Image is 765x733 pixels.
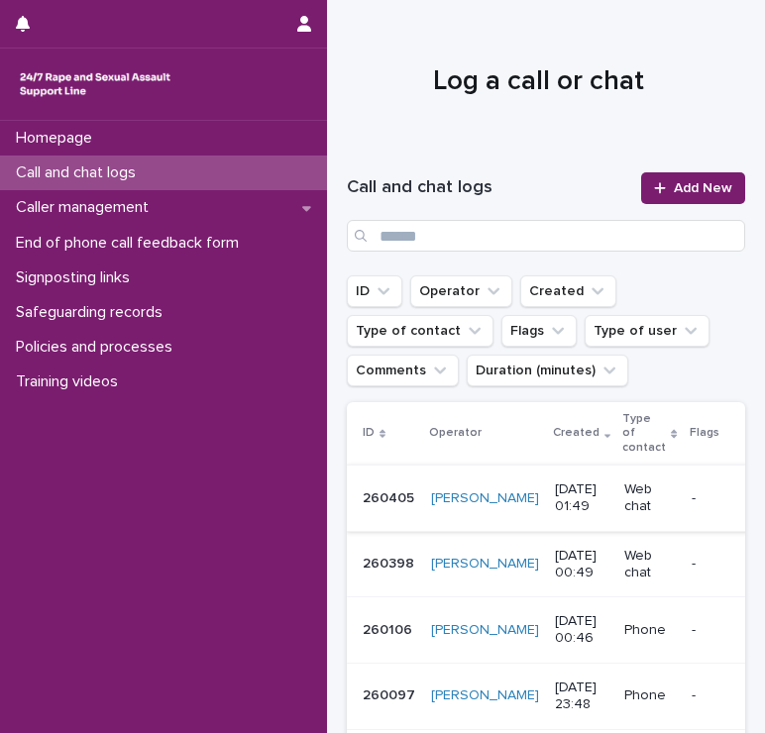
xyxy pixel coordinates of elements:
p: End of phone call feedback form [8,234,255,253]
p: [DATE] 00:49 [555,548,608,581]
a: [PERSON_NAME] [431,556,539,573]
button: Flags [501,315,577,347]
p: Call and chat logs [8,163,152,182]
a: [PERSON_NAME] [431,687,539,704]
p: Training videos [8,372,134,391]
p: [DATE] 00:46 [555,613,608,647]
input: Search [347,220,745,252]
p: Created [553,422,600,444]
p: Caller management [8,198,164,217]
button: Operator [410,275,512,307]
button: Type of user [585,315,710,347]
p: 260097 [363,683,419,704]
p: Safeguarding records [8,303,178,322]
p: Web chat [624,548,675,581]
p: ID [363,422,375,444]
button: ID [347,275,402,307]
p: Operator [429,422,482,444]
p: [DATE] 01:49 [555,481,608,515]
a: Add New [641,172,745,204]
p: Phone [624,622,675,639]
p: [DATE] 23:48 [555,680,608,713]
a: [PERSON_NAME] [431,490,539,507]
h1: Call and chat logs [347,176,629,200]
p: Signposting links [8,268,146,287]
p: Policies and processes [8,338,188,357]
p: Phone [624,687,675,704]
button: Created [520,275,616,307]
p: Web chat [624,481,675,515]
a: [PERSON_NAME] [431,622,539,639]
h1: Log a call or chat [347,63,730,100]
p: 260405 [363,486,418,507]
p: Flags [690,422,719,444]
button: Duration (minutes) [467,355,628,386]
p: 260398 [363,552,418,573]
p: Type of contact [622,408,666,459]
button: Comments [347,355,459,386]
p: 260106 [363,618,416,639]
img: rhQMoQhaT3yELyF149Cw [16,64,174,104]
p: Homepage [8,129,108,148]
button: Type of contact [347,315,493,347]
span: Add New [674,181,732,195]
